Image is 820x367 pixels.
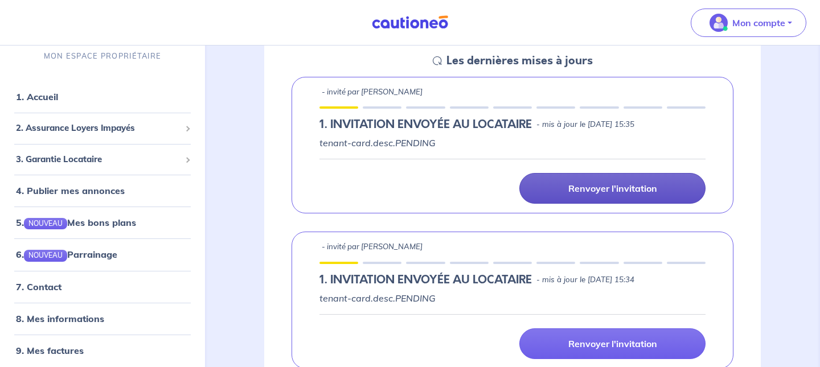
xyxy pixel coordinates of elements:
[16,122,181,135] span: 2. Assurance Loyers Impayés
[710,14,728,32] img: illu_account_valid_menu.svg
[5,307,200,329] div: 8. Mes informations
[568,183,657,194] p: Renvoyer l'invitation
[5,85,200,108] div: 1. Accueil
[16,185,125,196] a: 4. Publier mes annonces
[519,173,706,204] a: Renvoyer l'invitation
[5,117,200,139] div: 2. Assurance Loyers Impayés
[16,312,104,324] a: 8. Mes informations
[44,51,161,61] p: MON ESPACE PROPRIÉTAIRE
[322,241,423,253] p: - invité par [PERSON_NAME]
[367,15,453,30] img: Cautioneo
[319,273,706,287] div: state: PENDING, Context: IN-LANDLORD
[319,136,706,150] p: tenant-card.desc.PENDING
[16,152,181,166] span: 3. Garantie Locataire
[322,86,423,98] p: - invité par [PERSON_NAME]
[446,54,593,68] h5: Les dernières mises à jours
[5,275,200,298] div: 7. Contact
[732,16,785,30] p: Mon compte
[519,328,706,359] a: Renvoyer l'invitation
[568,338,657,349] p: Renvoyer l'invitation
[319,273,532,287] h5: 1.︎ INVITATION ENVOYÉE AU LOCATAIRE
[691,9,806,37] button: illu_account_valid_menu.svgMon compte
[5,339,200,361] div: 9. Mes factures
[16,91,58,102] a: 1. Accueil
[536,119,634,130] p: - mis à jour le [DATE] 15:35
[16,217,136,228] a: 5.NOUVEAUMes bons plans
[319,118,706,131] div: state: PENDING, Context: IN-LANDLORD
[16,281,61,292] a: 7. Contact
[16,249,117,260] a: 6.NOUVEAUParrainage
[5,148,200,170] div: 3. Garantie Locataire
[319,118,532,131] h5: 1.︎ INVITATION ENVOYÉE AU LOCATAIRE
[5,179,200,202] div: 4. Publier mes annonces
[319,291,706,305] p: tenant-card.desc.PENDING
[16,344,84,356] a: 9. Mes factures
[5,243,200,266] div: 6.NOUVEAUParrainage
[5,211,200,234] div: 5.NOUVEAUMes bons plans
[536,274,634,286] p: - mis à jour le [DATE] 15:34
